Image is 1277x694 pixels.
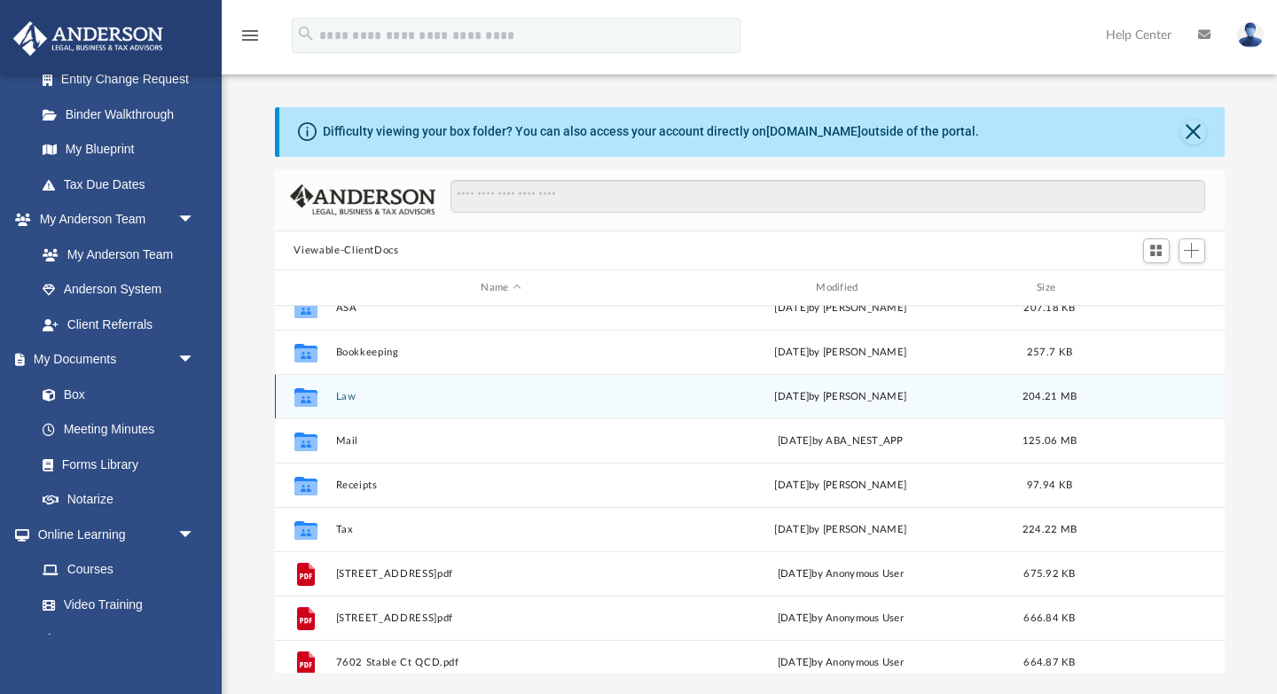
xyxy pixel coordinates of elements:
[282,280,326,296] div: id
[294,243,398,259] button: Viewable-ClientDocs
[25,552,213,588] a: Courses
[1093,280,1217,296] div: id
[675,478,1007,494] div: [DATE] by [PERSON_NAME]
[335,347,667,358] button: Bookkeeping
[1022,436,1076,446] span: 125.06 MB
[25,307,213,342] a: Client Referrals
[25,132,213,168] a: My Blueprint
[675,655,1007,671] div: [DATE] by Anonymous User
[1026,480,1071,490] span: 97.94 KB
[334,280,666,296] div: Name
[296,24,316,43] i: search
[8,21,168,56] img: Anderson Advisors Platinum Portal
[25,272,213,308] a: Anderson System
[675,300,1007,316] div: [DATE] by [PERSON_NAME]
[25,167,222,202] a: Tax Due Dates
[1143,238,1170,263] button: Switch to Grid View
[335,391,667,402] button: Law
[177,342,213,378] span: arrow_drop_down
[1022,392,1076,402] span: 204.21 MB
[25,237,204,272] a: My Anderson Team
[177,517,213,553] span: arrow_drop_down
[12,342,213,378] a: My Documentsarrow_drop_down
[1023,658,1075,667] span: 664.87 KB
[1022,525,1076,534] span: 224.22 MB
[335,524,667,535] button: Tax
[766,124,861,138] a: [DOMAIN_NAME]
[25,447,204,482] a: Forms Library
[675,566,1007,582] div: [DATE] by Anonymous User
[335,302,667,314] button: ASA
[335,568,667,580] button: [STREET_ADDRESS]pdf
[275,306,1225,674] div: grid
[1014,280,1085,296] div: Size
[674,280,1006,296] div: Modified
[12,202,213,238] a: My Anderson Teamarrow_drop_down
[450,180,1204,214] input: Search files and folders
[675,389,1007,405] div: [DATE] by [PERSON_NAME]
[675,345,1007,361] div: [DATE] by [PERSON_NAME]
[1023,303,1075,313] span: 207.18 KB
[25,587,204,622] a: Video Training
[239,34,261,46] a: menu
[675,433,1007,449] div: [DATE] by ABA_NEST_APP
[675,611,1007,627] div: [DATE] by Anonymous User
[1023,569,1075,579] span: 675.92 KB
[239,25,261,46] i: menu
[25,482,213,518] a: Notarize
[177,202,213,238] span: arrow_drop_down
[335,480,667,491] button: Receipts
[25,412,213,448] a: Meeting Minutes
[1181,120,1206,144] button: Close
[323,122,979,141] div: Difficulty viewing your box folder? You can also access your account directly on outside of the p...
[1026,347,1071,357] span: 257.7 KB
[1023,613,1075,623] span: 666.84 KB
[335,612,667,624] button: [STREET_ADDRESS]pdf
[12,517,213,552] a: Online Learningarrow_drop_down
[25,377,204,412] a: Box
[25,97,222,132] a: Binder Walkthrough
[675,522,1007,538] div: [DATE] by [PERSON_NAME]
[1237,22,1264,48] img: User Pic
[25,62,222,97] a: Entity Change Request
[1179,238,1205,263] button: Add
[25,622,213,658] a: Resources
[335,657,667,668] button: 7602 Stable Ct QCD.pdf
[335,435,667,447] button: Mail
